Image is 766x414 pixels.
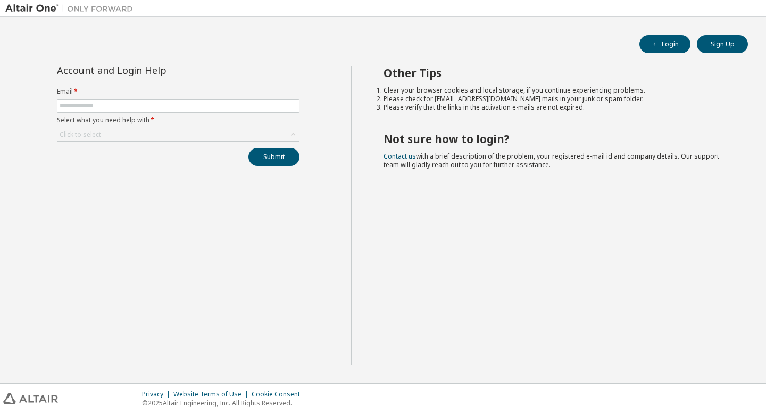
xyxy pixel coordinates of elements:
[5,3,138,14] img: Altair One
[384,132,729,146] h2: Not sure how to login?
[384,103,729,112] li: Please verify that the links in the activation e-mails are not expired.
[3,393,58,404] img: altair_logo.svg
[384,95,729,103] li: Please check for [EMAIL_ADDRESS][DOMAIN_NAME] mails in your junk or spam folder.
[142,399,306,408] p: © 2025 Altair Engineering, Inc. All Rights Reserved.
[384,86,729,95] li: Clear your browser cookies and local storage, if you continue experiencing problems.
[57,87,299,96] label: Email
[384,66,729,80] h2: Other Tips
[173,390,252,399] div: Website Terms of Use
[60,130,101,139] div: Click to select
[639,35,690,53] button: Login
[252,390,306,399] div: Cookie Consent
[697,35,748,53] button: Sign Up
[384,152,719,169] span: with a brief description of the problem, your registered e-mail id and company details. Our suppo...
[248,148,299,166] button: Submit
[384,152,416,161] a: Contact us
[57,66,251,74] div: Account and Login Help
[142,390,173,399] div: Privacy
[57,128,299,141] div: Click to select
[57,116,299,125] label: Select what you need help with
